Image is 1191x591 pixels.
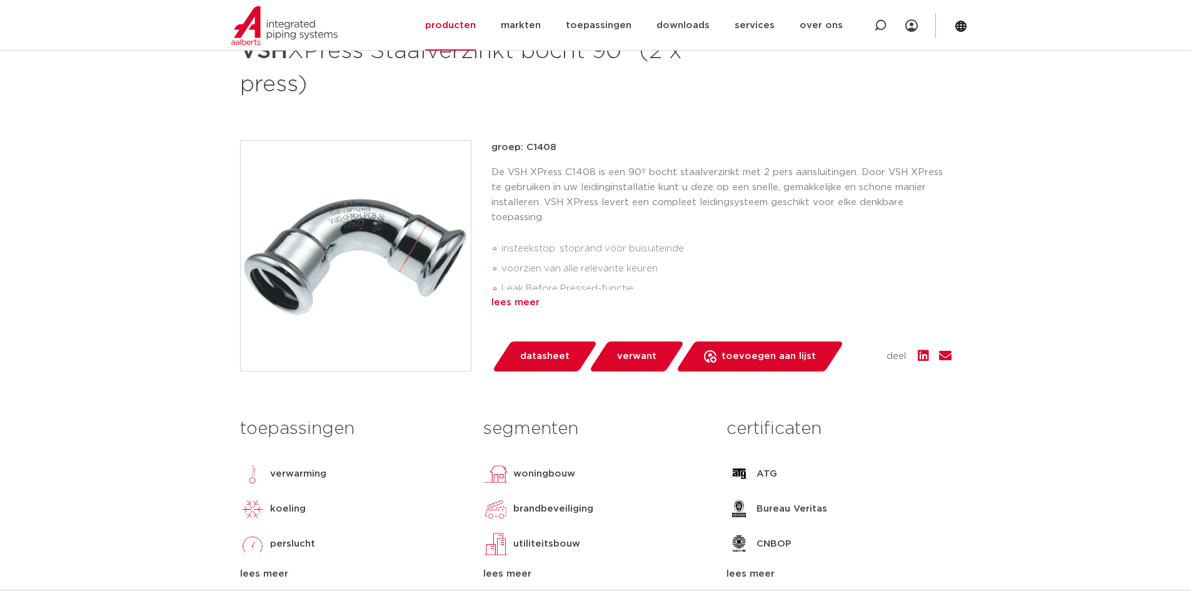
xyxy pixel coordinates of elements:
img: ATG [726,462,751,487]
span: datasheet [520,346,570,366]
img: brandbeveiliging [483,497,508,522]
span: toevoegen aan lijst [721,346,816,366]
a: verwant [588,341,685,371]
li: Leak Before Pressed-functie [501,279,952,299]
div: lees meer [491,295,952,310]
h1: XPress Staalverzinkt bocht 90° (2 x press) [240,33,710,100]
img: woningbouw [483,462,508,487]
p: ATG [756,467,777,482]
li: insteekstop: stoprand voor buisuiteinde [501,239,952,259]
h3: toepassingen [240,417,465,442]
p: perslucht [270,537,315,552]
p: koeling [270,502,306,517]
div: lees meer [240,567,465,582]
p: CNBOP [756,537,791,552]
h3: segmenten [483,417,708,442]
p: woningbouw [513,467,575,482]
p: verwarming [270,467,326,482]
div: lees meer [483,567,708,582]
img: koeling [240,497,265,522]
p: De VSH XPress C1408 is een 90º bocht staalverzinkt met 2 pers aansluitingen. Door VSH XPress te g... [491,165,952,225]
img: utiliteitsbouw [483,532,508,557]
div: lees meer [726,567,951,582]
p: Bureau Veritas [756,502,827,517]
li: voorzien van alle relevante keuren [501,259,952,279]
p: groep: C1408 [491,140,952,155]
img: perslucht [240,532,265,557]
h3: certificaten [726,417,951,442]
a: datasheet [491,341,598,371]
img: CNBOP [726,532,751,557]
span: verwant [617,346,656,366]
p: utiliteitsbouw [513,537,580,552]
img: Product Image for VSH XPress Staalverzinkt bocht 90° (2 x press) [241,141,471,371]
p: brandbeveiliging [513,502,593,517]
strong: VSH [240,40,288,63]
img: Bureau Veritas [726,497,751,522]
img: verwarming [240,462,265,487]
span: deel: [887,349,908,364]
